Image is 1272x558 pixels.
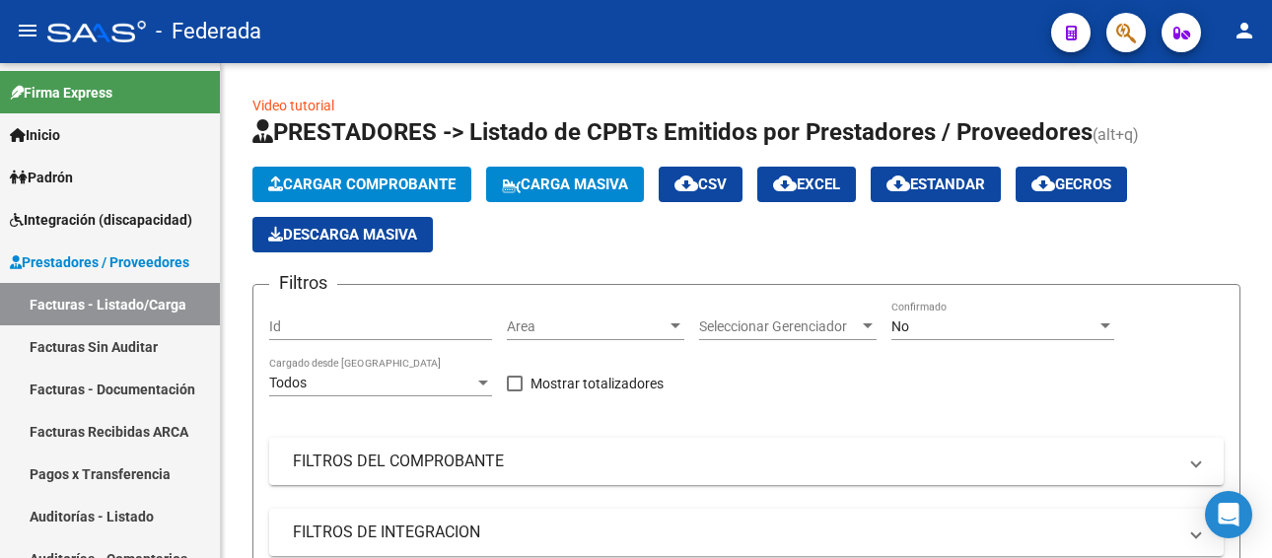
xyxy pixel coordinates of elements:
[1205,491,1252,538] div: Open Intercom Messenger
[252,98,334,113] a: Video tutorial
[674,172,698,195] mat-icon: cloud_download
[156,10,261,53] span: - Federada
[486,167,644,202] button: Carga Masiva
[1233,19,1256,42] mat-icon: person
[1031,175,1111,193] span: Gecros
[1031,172,1055,195] mat-icon: cloud_download
[507,318,667,335] span: Area
[10,251,189,273] span: Prestadores / Proveedores
[757,167,856,202] button: EXCEL
[252,118,1093,146] span: PRESTADORES -> Listado de CPBTs Emitidos por Prestadores / Proveedores
[269,269,337,297] h3: Filtros
[269,375,307,390] span: Todos
[269,509,1224,556] mat-expansion-panel-header: FILTROS DE INTEGRACION
[773,172,797,195] mat-icon: cloud_download
[886,175,985,193] span: Estandar
[252,217,433,252] app-download-masive: Descarga masiva de comprobantes (adjuntos)
[10,82,112,104] span: Firma Express
[252,217,433,252] button: Descarga Masiva
[530,372,664,395] span: Mostrar totalizadores
[891,318,909,334] span: No
[871,167,1001,202] button: Estandar
[1016,167,1127,202] button: Gecros
[699,318,859,335] span: Seleccionar Gerenciador
[659,167,742,202] button: CSV
[252,167,471,202] button: Cargar Comprobante
[268,226,417,244] span: Descarga Masiva
[1093,125,1139,144] span: (alt+q)
[293,451,1176,472] mat-panel-title: FILTROS DEL COMPROBANTE
[293,522,1176,543] mat-panel-title: FILTROS DE INTEGRACION
[268,175,456,193] span: Cargar Comprobante
[886,172,910,195] mat-icon: cloud_download
[10,209,192,231] span: Integración (discapacidad)
[674,175,727,193] span: CSV
[269,438,1224,485] mat-expansion-panel-header: FILTROS DEL COMPROBANTE
[502,175,628,193] span: Carga Masiva
[10,167,73,188] span: Padrón
[773,175,840,193] span: EXCEL
[10,124,60,146] span: Inicio
[16,19,39,42] mat-icon: menu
